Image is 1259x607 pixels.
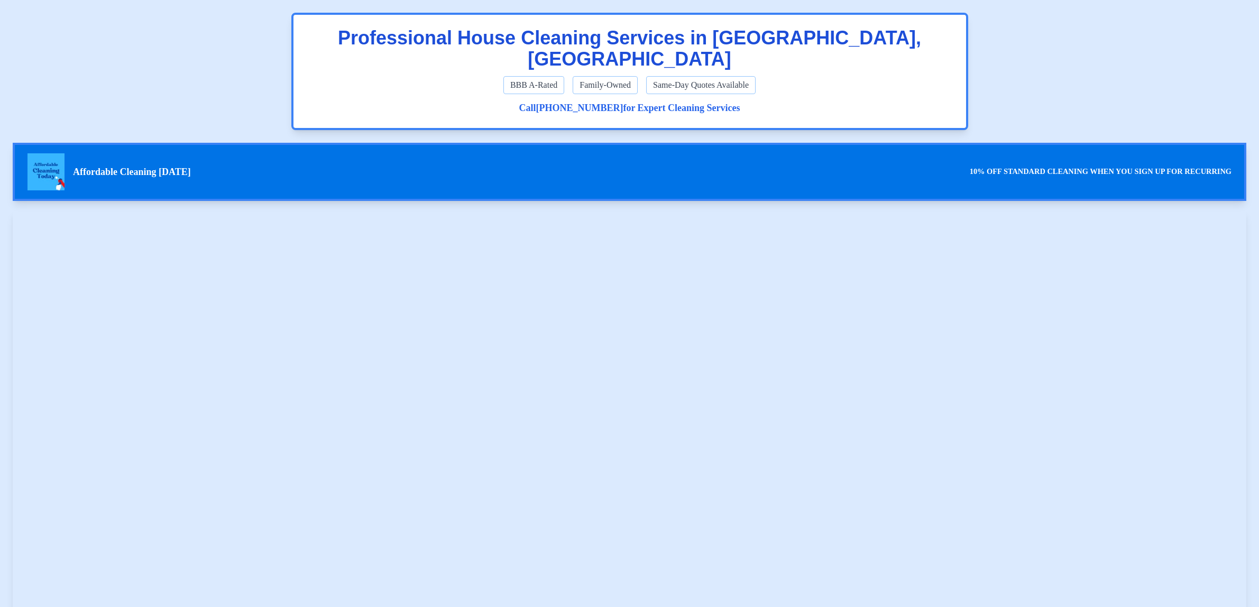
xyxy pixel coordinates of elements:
[970,166,1232,178] p: 10% OFF STANDARD CLEANING WHEN YOU SIGN UP FOR RECURRING
[73,164,191,179] span: Affordable Cleaning [DATE]
[503,76,564,94] span: BBB A-Rated
[306,100,953,115] p: Call for Expert Cleaning Services
[573,76,638,94] span: Family-Owned
[646,76,756,94] span: Same-Day Quotes Available
[27,153,65,190] img: ACT Logo
[536,103,623,113] a: [PHONE_NUMBER]
[306,27,953,70] h1: Professional House Cleaning Services in [GEOGRAPHIC_DATA], [GEOGRAPHIC_DATA]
